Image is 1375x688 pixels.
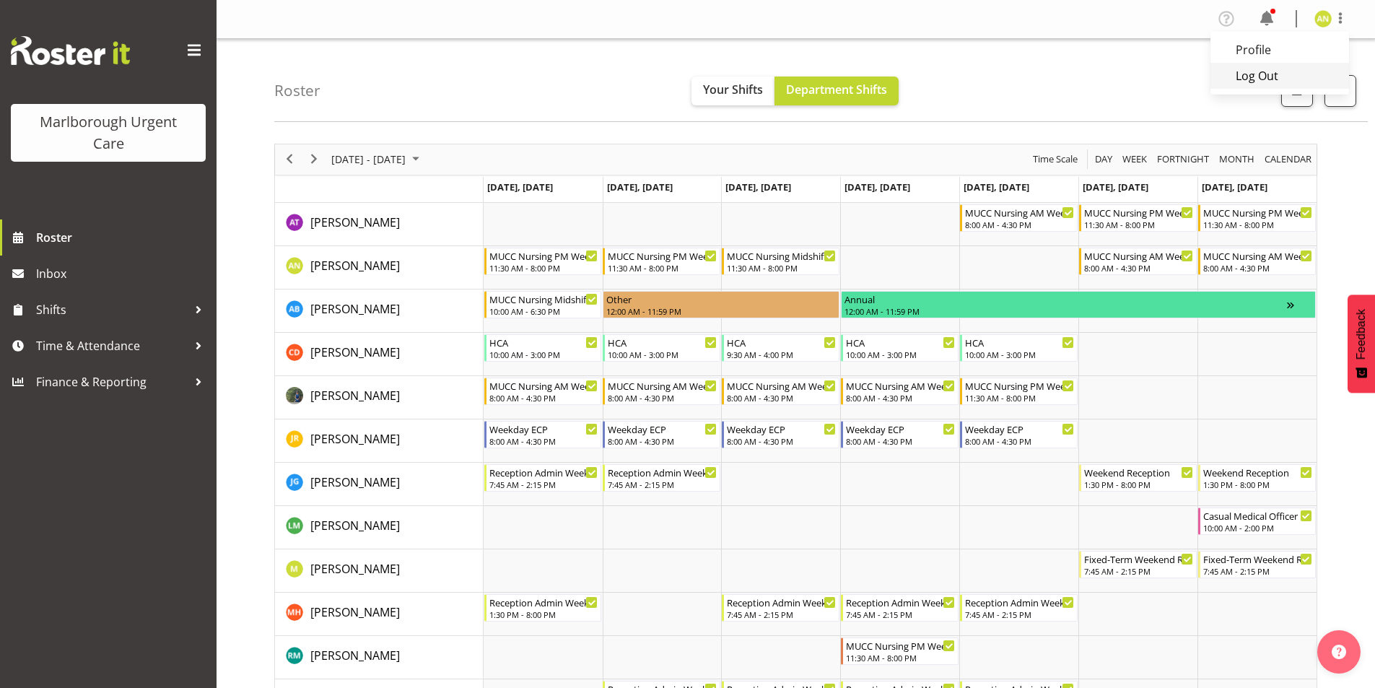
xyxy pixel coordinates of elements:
div: 11:30 AM - 8:00 PM [965,392,1074,404]
div: Josephine Godinez"s event - Reception Admin Weekday AM Begin From Monday, October 13, 2025 at 7:4... [484,464,602,492]
div: Gloria Varghese"s event - MUCC Nursing AM Weekday Begin From Monday, October 13, 2025 at 8:00:00 ... [484,378,602,405]
div: MUCC Nursing AM Weekday [608,378,717,393]
div: MUCC Nursing AM Weekday [965,205,1074,219]
div: Weekday ECP [608,422,717,436]
span: Time Scale [1031,150,1079,168]
div: 10:00 AM - 3:00 PM [965,349,1074,360]
div: Weekend Reception [1203,465,1312,479]
a: [PERSON_NAME] [310,257,400,274]
span: Fortnight [1156,150,1210,168]
div: Margie Vuto"s event - Fixed-Term Weekend Reception Begin From Saturday, October 18, 2025 at 7:45:... [1079,551,1197,578]
td: Agnes Tyson resource [275,203,484,246]
div: HCA [489,335,598,349]
div: Other [606,292,836,306]
div: 7:45 AM - 2:15 PM [965,609,1074,620]
div: Reception Admin Weekday AM [727,595,836,609]
span: Inbox [36,263,209,284]
span: Feedback [1355,309,1368,360]
span: [DATE], [DATE] [1083,180,1148,193]
td: Jacinta Rangi resource [275,419,484,463]
div: Jacinta Rangi"s event - Weekday ECP Begin From Thursday, October 16, 2025 at 8:00:00 AM GMT+13:00... [841,421,959,448]
div: MUCC Nursing AM Weekday [727,378,836,393]
td: Josephine Godinez resource [275,463,484,506]
a: [PERSON_NAME] [310,517,400,534]
div: MUCC Nursing AM Weekends [1203,248,1312,263]
button: Feedback - Show survey [1348,295,1375,393]
a: [PERSON_NAME] [310,430,400,448]
a: [PERSON_NAME] [310,474,400,491]
div: Gloria Varghese"s event - MUCC Nursing PM Weekday Begin From Friday, October 17, 2025 at 11:30:00... [960,378,1078,405]
span: calendar [1263,150,1313,168]
div: 7:45 AM - 2:15 PM [489,479,598,490]
div: 11:30 AM - 8:00 PM [1203,219,1312,230]
div: Annual [844,292,1287,306]
span: Your Shifts [703,82,763,97]
span: [DATE], [DATE] [1202,180,1267,193]
span: [DATE] - [DATE] [330,150,407,168]
a: [PERSON_NAME] [310,647,400,664]
div: Cordelia Davies"s event - HCA Begin From Wednesday, October 15, 2025 at 9:30:00 AM GMT+13:00 Ends... [722,334,839,362]
span: Month [1218,150,1256,168]
div: Fixed-Term Weekend Reception [1203,552,1312,566]
div: 11:30 AM - 8:00 PM [489,262,598,274]
span: [PERSON_NAME] [310,561,400,577]
div: MUCC Nursing PM Weekday [965,378,1074,393]
div: HCA [727,335,836,349]
div: Andrew Brooks"s event - Annual Begin From Thursday, October 16, 2025 at 12:00:00 AM GMT+13:00 End... [841,291,1316,318]
div: 8:00 AM - 4:30 PM [608,435,717,447]
a: [PERSON_NAME] [310,560,400,578]
td: Margie Vuto resource [275,549,484,593]
div: Josephine Godinez"s event - Weekend Reception Begin From Sunday, October 19, 2025 at 1:30:00 PM G... [1198,464,1316,492]
div: 11:30 AM - 8:00 PM [727,262,836,274]
img: Rosterit website logo [11,36,130,65]
a: Profile [1210,37,1349,63]
div: 7:45 AM - 2:15 PM [608,479,717,490]
div: Weekday ECP [489,422,598,436]
span: Time & Attendance [36,335,188,357]
div: Josephine Godinez"s event - Reception Admin Weekday AM Begin From Tuesday, October 14, 2025 at 7:... [603,464,720,492]
div: Andrew Brooks"s event - MUCC Nursing Midshift Begin From Monday, October 13, 2025 at 10:00:00 AM ... [484,291,602,318]
button: Timeline Week [1120,150,1150,168]
div: Rachel Murphy"s event - MUCC Nursing PM Weekday Begin From Thursday, October 16, 2025 at 11:30:00... [841,637,959,665]
div: MUCC Nursing PM Weekends [1203,205,1312,219]
button: Your Shifts [691,77,774,105]
button: Previous [280,150,300,168]
a: [PERSON_NAME] [310,214,400,231]
div: Luqman Mohd Jani"s event - Casual Medical Officer Weekend Begin From Sunday, October 19, 2025 at ... [1198,508,1316,535]
button: Month [1262,150,1314,168]
div: October 13 - 19, 2025 [326,144,428,175]
div: 8:00 AM - 4:30 PM [489,435,598,447]
div: Cordelia Davies"s event - HCA Begin From Monday, October 13, 2025 at 10:00:00 AM GMT+13:00 Ends A... [484,334,602,362]
div: Agnes Tyson"s event - MUCC Nursing AM Weekday Begin From Friday, October 17, 2025 at 8:00:00 AM G... [960,204,1078,232]
div: MUCC Nursing PM Weekends [1084,205,1193,219]
div: 12:00 AM - 11:59 PM [606,305,836,317]
div: 11:30 AM - 8:00 PM [608,262,717,274]
div: Jacinta Rangi"s event - Weekday ECP Begin From Friday, October 17, 2025 at 8:00:00 AM GMT+13:00 E... [960,421,1078,448]
div: Weekday ECP [846,422,955,436]
button: Fortnight [1155,150,1212,168]
button: Next [305,150,324,168]
div: Alysia Newman-Woods"s event - MUCC Nursing PM Weekday Begin From Monday, October 13, 2025 at 11:3... [484,248,602,275]
span: [PERSON_NAME] [310,431,400,447]
span: [PERSON_NAME] [310,258,400,274]
td: Margret Hall resource [275,593,484,636]
div: Alysia Newman-Woods"s event - MUCC Nursing AM Weekends Begin From Sunday, October 19, 2025 at 8:0... [1198,248,1316,275]
div: Gloria Varghese"s event - MUCC Nursing AM Weekday Begin From Tuesday, October 14, 2025 at 8:00:00... [603,378,720,405]
a: [PERSON_NAME] [310,300,400,318]
div: HCA [846,335,955,349]
span: [DATE], [DATE] [844,180,910,193]
button: Timeline Day [1093,150,1115,168]
td: Gloria Varghese resource [275,376,484,419]
div: Margret Hall"s event - Reception Admin Weekday PM Begin From Monday, October 13, 2025 at 1:30:00 ... [484,594,602,622]
span: [PERSON_NAME] [310,474,400,490]
h4: Roster [274,82,320,99]
div: 7:45 AM - 2:15 PM [846,609,955,620]
span: Day [1094,150,1114,168]
span: [PERSON_NAME] [310,344,400,360]
div: HCA [608,335,717,349]
div: MUCC Nursing Midshift [727,248,836,263]
div: Cordelia Davies"s event - HCA Begin From Tuesday, October 14, 2025 at 10:00:00 AM GMT+13:00 Ends ... [603,334,720,362]
div: Weekend Reception [1084,465,1193,479]
div: Weekday ECP [965,422,1074,436]
div: 8:00 AM - 4:30 PM [608,392,717,404]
